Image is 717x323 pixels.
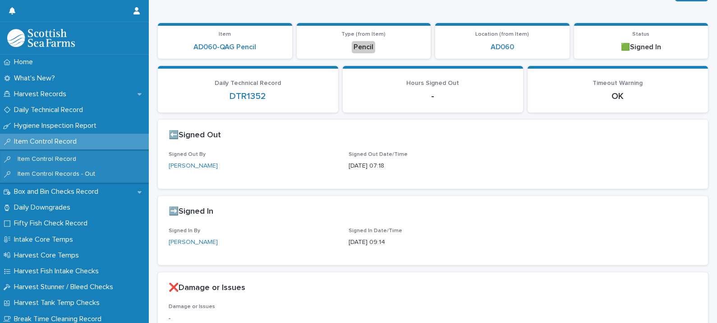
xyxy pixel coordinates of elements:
a: [PERSON_NAME] [169,238,218,247]
img: mMrefqRFQpe26GRNOUkG [7,29,75,47]
span: Signed In Date/Time [349,228,402,234]
span: Hours Signed Out [406,80,459,86]
p: Daily Technical Record [10,106,90,114]
p: Item Control Records - Out [10,170,102,178]
span: Status [632,32,649,37]
p: Intake Core Temps [10,235,80,244]
p: - [354,91,512,102]
h2: ❌Damage or Issues [169,283,245,293]
span: Damage or Issues [169,304,215,309]
p: Item Control Record [10,137,84,146]
p: Harvest Fish Intake Checks [10,267,106,276]
p: Box and Bin Checks Record [10,187,106,196]
div: Pencil [352,41,375,53]
p: Harvest Records [10,90,74,98]
a: AD060 [491,43,514,51]
p: Item Control Record [10,155,83,163]
span: Signed Out By [169,152,206,157]
h2: ➡️Signed In [169,207,213,217]
p: What's New? [10,74,62,83]
p: Harvest Tank Temp Checks [10,299,107,307]
span: Signed In By [169,228,200,234]
a: [PERSON_NAME] [169,161,218,171]
p: Harvest Core Temps [10,251,86,260]
span: Daily Technical Record [215,80,281,86]
span: Timeout Warning [593,80,643,86]
span: Item [219,32,231,37]
p: [DATE] 09:14 [349,238,518,247]
p: Home [10,58,40,66]
p: [DATE] 07:18 [349,161,518,171]
p: Harvest Stunner / Bleed Checks [10,283,120,291]
a: DTR1352 [230,91,266,102]
span: Type (from Item) [341,32,386,37]
h2: ⬅️Signed Out [169,131,221,140]
p: Fifty Fish Check Record [10,219,95,228]
span: Signed Out Date/Time [349,152,408,157]
p: Daily Downgrades [10,203,78,212]
span: Location (from Item) [475,32,529,37]
a: AD060-QAG Pencil [193,43,256,51]
p: Hygiene Inspection Report [10,122,104,130]
p: OK [538,91,697,102]
p: 🟩Signed In [579,43,703,51]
